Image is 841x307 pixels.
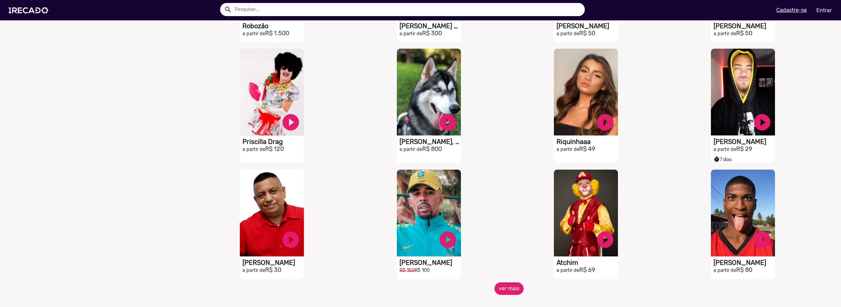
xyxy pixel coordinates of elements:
i: timer [714,154,720,162]
h2: R$ 30 [242,267,304,274]
u: Cadastre-se [776,7,807,13]
video: S1RECADO vídeos dedicados para fãs e empresas [397,49,461,135]
small: a partir de [242,147,265,152]
a: play_circle_filled [281,112,301,132]
input: Pesquisar... [230,3,585,16]
small: a partir de [242,31,265,36]
button: ver mais [494,282,524,295]
a: play_circle_filled [752,112,772,132]
a: play_circle_filled [752,230,772,249]
small: R$ 150 [399,268,415,273]
a: play_circle_filled [438,230,458,249]
video: S1RECADO vídeos dedicados para fãs e empresas [711,170,775,256]
h2: R$ 800 [399,146,461,153]
h1: [PERSON_NAME], O Husky [399,138,461,146]
h1: Atchim [557,259,618,267]
a: play_circle_filled [595,112,615,132]
video: S1RECADO vídeos dedicados para fãs e empresas [554,170,618,256]
button: Example home icon [222,3,233,15]
video: S1RECADO vídeos dedicados para fãs e empresas [240,170,304,256]
small: a partir de [714,268,736,273]
small: R$ 100 [415,268,430,273]
small: a partir de [714,31,736,36]
video: S1RECADO vídeos dedicados para fãs e empresas [554,49,618,135]
h2: R$ 80 [714,267,775,274]
a: play_circle_filled [438,112,458,132]
small: a partir de [557,147,579,152]
h1: [PERSON_NAME] [399,259,461,267]
h1: [PERSON_NAME] Do [PERSON_NAME] [399,22,461,30]
span: 7 dias [714,157,732,162]
small: a partir de [399,31,422,36]
a: play_circle_filled [281,230,301,249]
h2: R$ 120 [242,146,304,153]
h2: R$ 300 [399,30,461,37]
small: a partir de [557,31,579,36]
a: Entrar [812,5,836,16]
small: a partir de [557,268,579,273]
h1: [PERSON_NAME] [557,22,618,30]
h2: R$ 50 [714,30,775,37]
h1: [PERSON_NAME] [714,259,775,267]
h2: R$ 29 [714,146,775,153]
h2: R$ 49 [557,146,618,153]
h1: [PERSON_NAME] [242,259,304,267]
h1: Robozão [242,22,304,30]
h2: R$ 1.500 [242,30,304,37]
h1: [PERSON_NAME] [714,138,775,146]
h2: R$ 69 [557,267,618,274]
h1: [PERSON_NAME] [714,22,775,30]
h1: Priscilla Drag [242,138,304,146]
small: a partir de [242,268,265,273]
a: play_circle_filled [595,230,615,249]
mat-icon: Example home icon [224,6,232,13]
video: S1RECADO vídeos dedicados para fãs e empresas [711,49,775,135]
h1: Riquinhaaa [557,138,618,146]
video: S1RECADO vídeos dedicados para fãs e empresas [397,170,461,256]
small: a partir de [714,147,736,152]
h2: R$ 50 [557,30,618,37]
small: a partir de [399,147,422,152]
video: S1RECADO vídeos dedicados para fãs e empresas [240,49,304,135]
small: timer [714,156,720,162]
